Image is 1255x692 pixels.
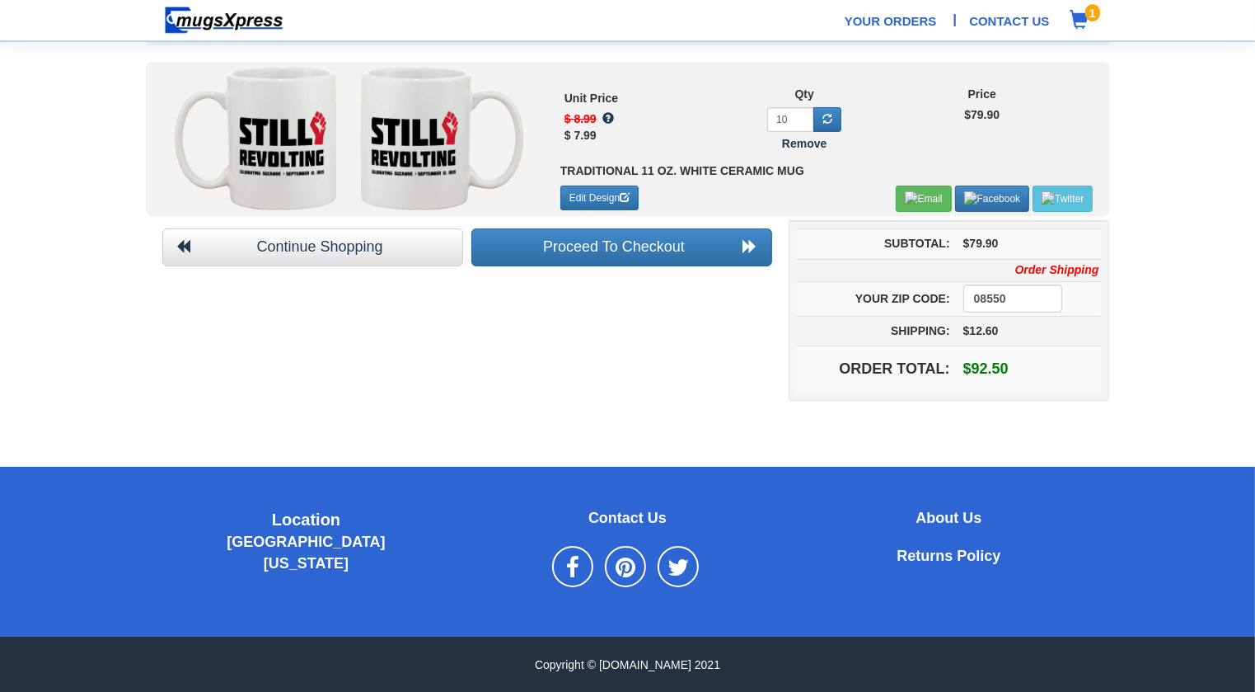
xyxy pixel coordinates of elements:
span: | [953,10,958,30]
h4: $92.50 [963,361,1095,378]
img: 4247.png [369,82,460,203]
h5: Traditional 11 oz. White Ceramic Mug [560,165,1093,177]
h4: Order Total: [803,361,950,378]
b: About Us [915,510,981,526]
img: Facebook [960,187,1025,210]
b: $ 7.99 [564,129,597,142]
img: 4247R.png [237,82,328,203]
label: Unit Price [564,91,618,107]
a: Edit Design [560,186,639,210]
img: Email [901,187,947,210]
a: Home [158,12,290,26]
a: Update Qty [813,107,841,132]
b: Location [272,511,340,529]
a: Your Orders [845,12,937,30]
a: Remove [782,136,827,153]
img: AwhiteR.gif [175,66,337,212]
b: [GEOGRAPHIC_DATA] [US_STATE] [227,534,385,572]
a: Continue Shopping [162,228,463,266]
label: Qty [795,87,814,103]
a: Returns Policy [897,550,1000,563]
a: Contact Us [588,512,667,525]
b: $79.90 [964,108,1000,121]
b: Remove [782,137,827,150]
b: $ 8.99 [564,112,597,125]
b: Contact Us [588,510,667,526]
div: Copyright © [DOMAIN_NAME] 2021 [146,657,1110,674]
h5: Shipping: [803,325,950,337]
span: 1 [1085,4,1100,21]
label: Price [968,87,996,103]
img: Awhite.gif [361,66,523,212]
h5: $79.90 [963,238,1095,250]
input: ZipCode [963,285,1062,313]
h5: Your Zip Code: [803,293,950,305]
h5: $12.60 [963,325,1095,337]
a: Proceed To Checkout [471,228,772,266]
img: Twitter [1037,187,1088,210]
img: mugsexpress logo [164,6,284,35]
b: Returns Policy [897,548,1000,564]
i: Order Shipping [1015,262,1099,279]
a: Contact Us [969,12,1049,30]
h5: Subtotal: [803,238,950,250]
a: About Us [915,512,981,525]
